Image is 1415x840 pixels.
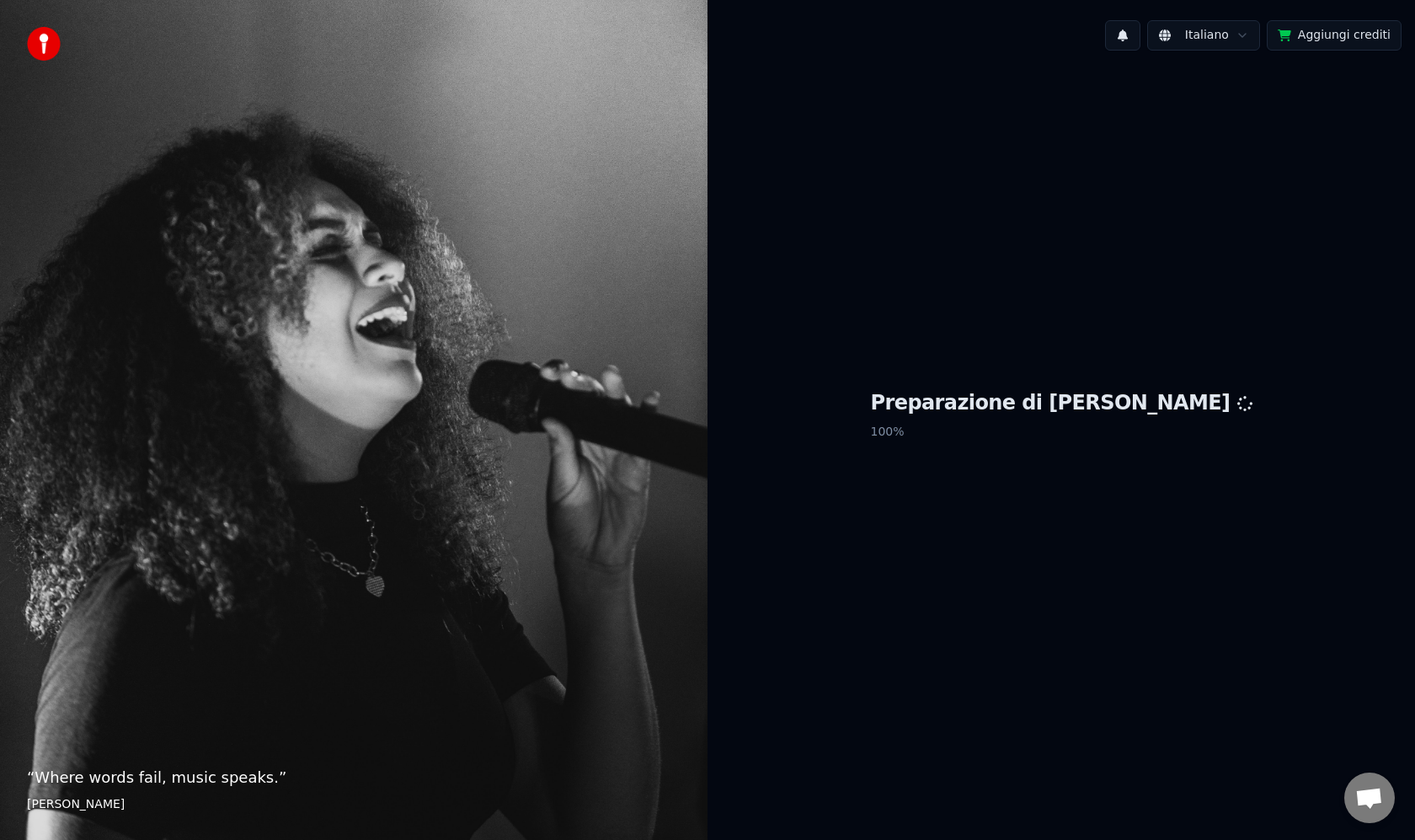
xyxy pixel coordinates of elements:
a: Aprire la chat [1344,773,1395,823]
h1: Preparazione di [PERSON_NAME] [871,390,1252,417]
img: youka [27,27,61,61]
footer: [PERSON_NAME] [27,796,681,813]
p: “ Where words fail, music speaks. ” [27,766,681,789]
button: Aggiungi crediti [1267,20,1402,51]
p: 100 % [871,417,1252,447]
